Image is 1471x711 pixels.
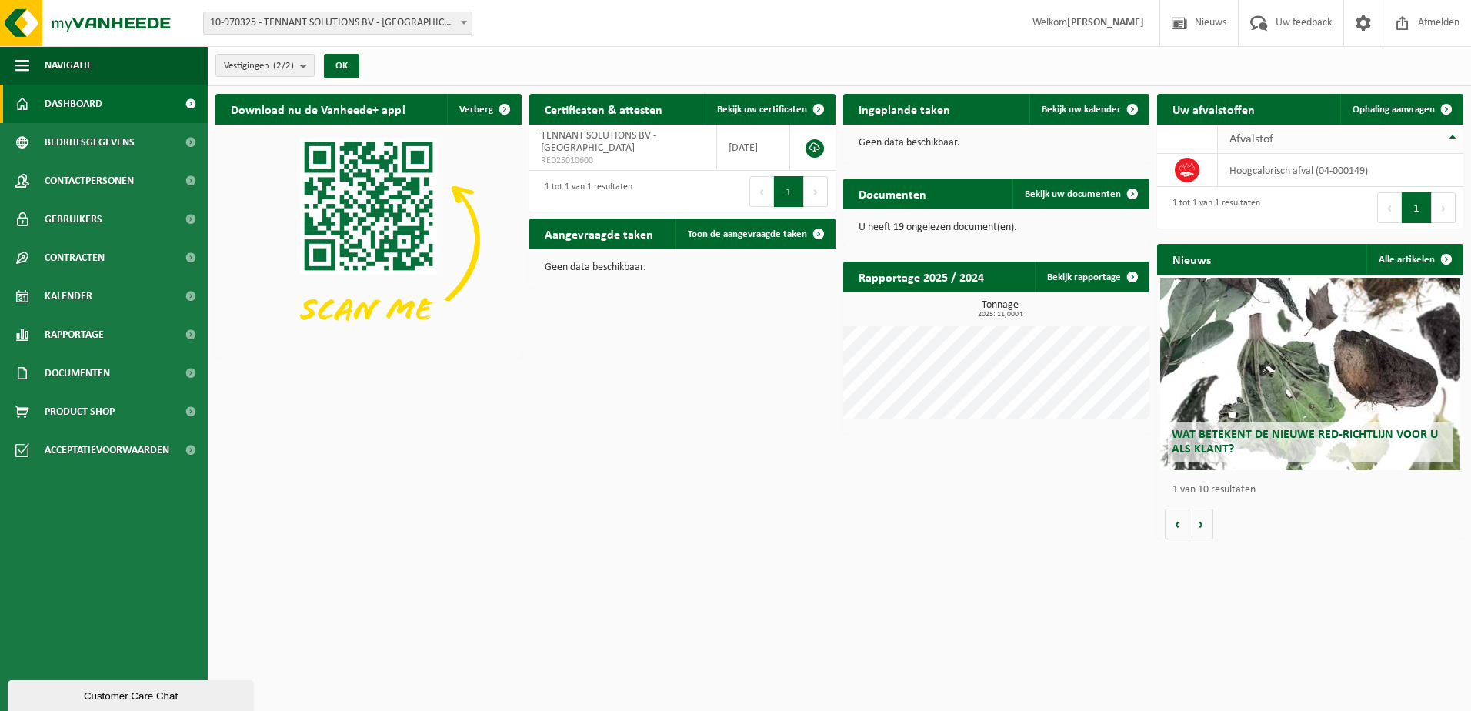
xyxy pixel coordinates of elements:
button: Next [804,176,828,207]
span: Bekijk uw kalender [1042,105,1121,115]
img: Download de VHEPlus App [215,125,522,355]
a: Bekijk uw kalender [1029,94,1148,125]
div: 1 tot 1 van 1 resultaten [1165,191,1260,225]
span: Documenten [45,354,110,392]
a: Toon de aangevraagde taken [675,219,834,249]
span: Ophaling aanvragen [1353,105,1435,115]
span: Rapportage [45,315,104,354]
p: U heeft 19 ongelezen document(en). [859,222,1134,233]
p: 1 van 10 resultaten [1172,485,1456,496]
button: Verberg [447,94,520,125]
iframe: chat widget [8,677,257,711]
a: Bekijk rapportage [1035,262,1148,292]
span: 2025: 11,000 t [851,311,1149,319]
p: Geen data beschikbaar. [859,138,1134,149]
button: 1 [1402,192,1432,223]
h2: Documenten [843,179,942,209]
span: Product Shop [45,392,115,431]
button: Next [1432,192,1456,223]
button: Previous [749,176,774,207]
button: Previous [1377,192,1402,223]
h2: Nieuws [1157,244,1226,274]
span: Verberg [459,105,493,115]
span: Navigatie [45,46,92,85]
button: Vestigingen(2/2) [215,54,315,77]
button: OK [324,54,359,78]
span: Bedrijfsgegevens [45,123,135,162]
span: Bekijk uw certificaten [717,105,807,115]
a: Bekijk uw documenten [1012,179,1148,209]
button: Vorige [1165,509,1189,539]
count: (2/2) [273,61,294,71]
span: Acceptatievoorwaarden [45,431,169,469]
h2: Ingeplande taken [843,94,966,124]
span: Kalender [45,277,92,315]
span: Contactpersonen [45,162,134,200]
span: Bekijk uw documenten [1025,189,1121,199]
h2: Certificaten & attesten [529,94,678,124]
span: Afvalstof [1229,133,1273,145]
span: Toon de aangevraagde taken [688,229,807,239]
p: Geen data beschikbaar. [545,262,820,273]
td: [DATE] [717,125,790,171]
span: RED25010600 [541,155,705,167]
h3: Tonnage [851,300,1149,319]
a: Alle artikelen [1366,244,1462,275]
a: Ophaling aanvragen [1340,94,1462,125]
span: Contracten [45,239,105,277]
h2: Rapportage 2025 / 2024 [843,262,999,292]
a: Bekijk uw certificaten [705,94,834,125]
a: Wat betekent de nieuwe RED-richtlijn voor u als klant? [1160,278,1460,470]
span: 10-970325 - TENNANT SOLUTIONS BV - MECHELEN [204,12,472,34]
span: Dashboard [45,85,102,123]
span: Vestigingen [224,55,294,78]
button: 1 [774,176,804,207]
span: Wat betekent de nieuwe RED-richtlijn voor u als klant? [1172,429,1438,456]
h2: Download nu de Vanheede+ app! [215,94,421,124]
span: TENNANT SOLUTIONS BV - [GEOGRAPHIC_DATA] [541,130,656,154]
h2: Aangevraagde taken [529,219,669,249]
td: hoogcalorisch afval (04-000149) [1218,154,1463,187]
h2: Uw afvalstoffen [1157,94,1270,124]
span: 10-970325 - TENNANT SOLUTIONS BV - MECHELEN [203,12,472,35]
strong: [PERSON_NAME] [1067,17,1144,28]
div: 1 tot 1 van 1 resultaten [537,175,632,209]
button: Volgende [1189,509,1213,539]
span: Gebruikers [45,200,102,239]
